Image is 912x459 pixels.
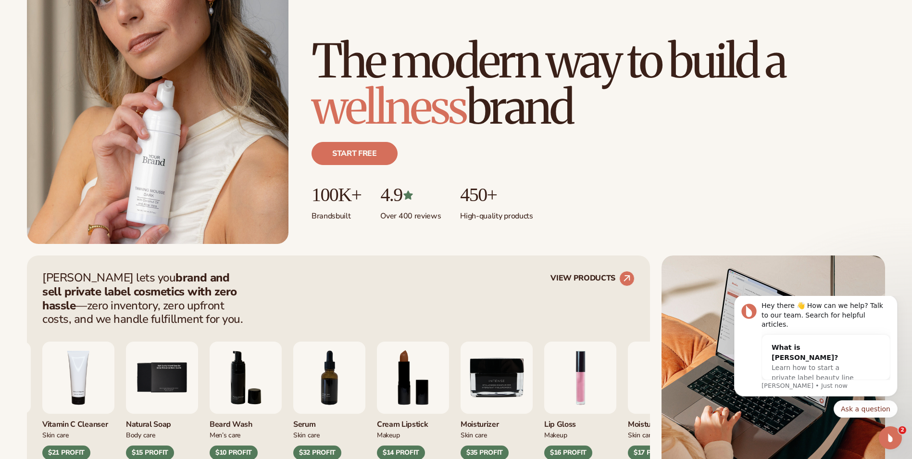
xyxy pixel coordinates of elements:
div: Cream Lipstick [377,414,449,430]
p: Over 400 reviews [380,205,441,221]
div: Skin Care [42,430,114,440]
div: Vitamin C Cleanser [42,414,114,430]
button: Quick reply: Ask a question [114,104,178,122]
div: Skin Care [628,430,700,440]
div: Quick reply options [14,104,178,122]
div: Moisturizer [461,414,533,430]
div: What is [PERSON_NAME]? [52,47,141,67]
img: Pink lip gloss. [544,342,616,414]
p: [PERSON_NAME] lets you —zero inventory, zero upfront costs, and we handle fulfillment for you. [42,271,249,326]
div: Makeup [544,430,616,440]
div: What is [PERSON_NAME]?Learn how to start a private label beauty line with [PERSON_NAME] [42,39,151,105]
img: Collagen and retinol serum. [293,342,365,414]
span: Learn how to start a private label beauty line with [PERSON_NAME] [52,68,134,96]
div: Hey there 👋 How can we help? Talk to our team. Search for helpful articles. [42,5,171,34]
div: Natural Soap [126,414,198,430]
a: Start free [312,142,398,165]
div: Moisturizer [628,414,700,430]
img: Moisturizing lotion. [628,342,700,414]
div: Makeup [377,430,449,440]
img: Foaming beard wash. [210,342,282,414]
span: 2 [899,426,906,434]
div: Skin Care [461,430,533,440]
p: Brands built [312,205,361,221]
img: Moisturizer. [461,342,533,414]
span: wellness [312,78,466,136]
h1: The modern way to build a brand [312,38,885,130]
img: Luxury cream lipstick. [377,342,449,414]
img: Vitamin c cleanser. [42,342,114,414]
div: Serum [293,414,365,430]
strong: brand and sell private label cosmetics with zero hassle [42,270,237,313]
p: 4.9 [380,184,441,205]
img: Nature bar of soap. [126,342,198,414]
iframe: Intercom notifications message [720,296,912,423]
p: High-quality products [460,205,533,221]
p: Message from Lee, sent Just now [42,86,171,94]
div: Men’s Care [210,430,282,440]
div: Lip Gloss [544,414,616,430]
p: 450+ [460,184,533,205]
iframe: Intercom live chat [879,426,902,449]
img: Profile image for Lee [22,8,37,23]
div: Beard Wash [210,414,282,430]
a: VIEW PRODUCTS [550,271,635,286]
div: Body Care [126,430,198,440]
div: Message content [42,5,171,84]
p: 100K+ [312,184,361,205]
div: Skin Care [293,430,365,440]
